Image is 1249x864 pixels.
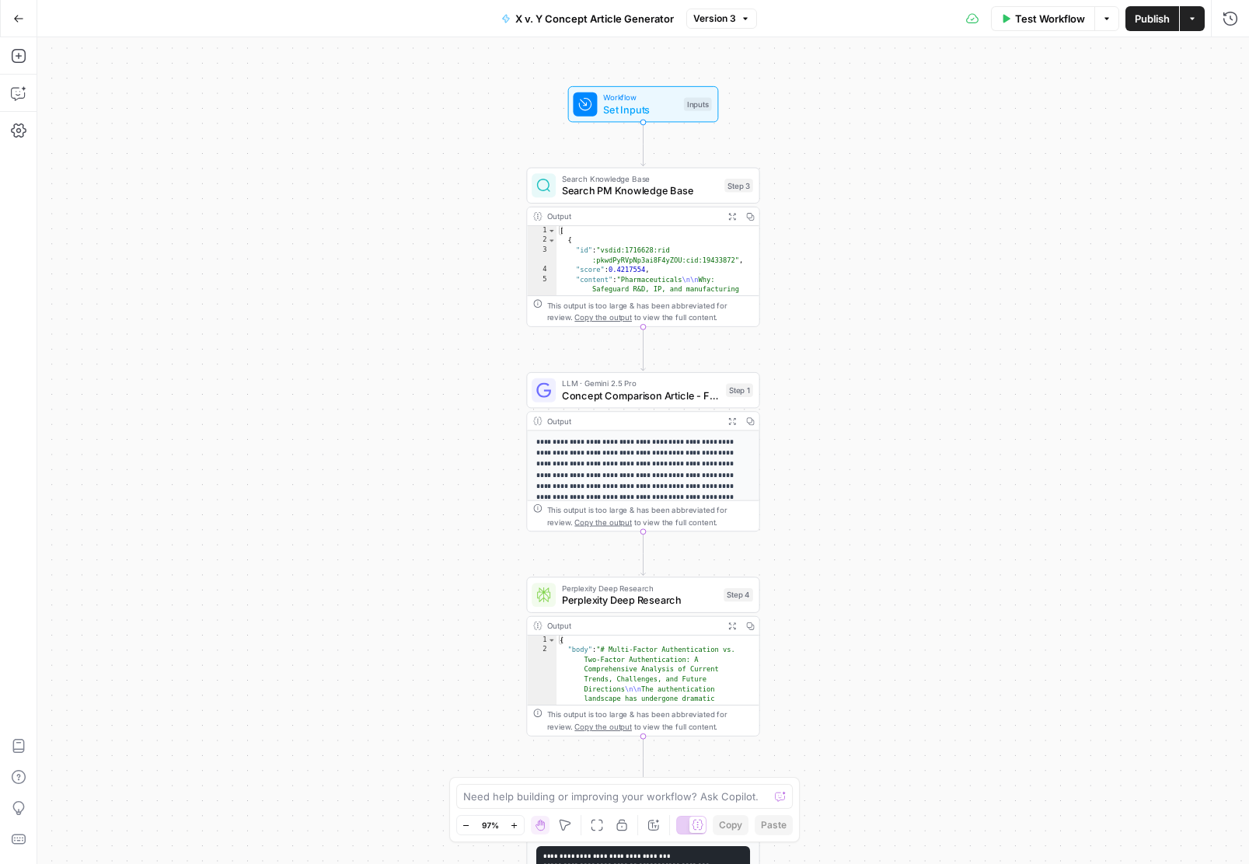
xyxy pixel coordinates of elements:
button: Paste [755,815,793,835]
span: LLM · Gemini 2.5 Pro [562,378,720,389]
div: Search Knowledge BaseSearch PM Knowledge BaseStep 3Output[ { "id":"vsdid:1716628:rid :pkwdPyRVpNp... [526,167,759,326]
button: Test Workflow [991,6,1094,31]
span: Copy the output [574,517,632,527]
div: This output is too large & has been abbreviated for review. to view the full content. [547,503,753,528]
span: Version 3 [693,12,736,26]
div: Step 3 [724,179,753,192]
div: 1 [527,226,556,236]
div: This output is too large & has been abbreviated for review. to view the full content. [547,299,753,323]
div: Output [547,620,719,632]
button: X v. Y Concept Article Generator [492,6,683,31]
span: Copy [719,818,742,832]
g: Edge from step_4 to step_5 [641,737,646,780]
div: Perplexity Deep ResearchPerplexity Deep ResearchStep 4Output{ "body":"# Multi-Factor Authenticati... [526,577,759,736]
button: Copy [713,815,748,835]
span: Search Knowledge Base [562,172,718,184]
span: Toggle code folding, rows 1 through 7 [547,226,556,236]
g: Edge from step_3 to step_1 [641,327,646,371]
span: Perplexity Deep Research [562,593,717,608]
div: Inputs [684,97,712,110]
g: Edge from start to step_3 [641,122,646,165]
g: Edge from step_1 to step_4 [641,531,646,575]
div: Output [547,415,719,427]
span: Concept Comparison Article - First Draft [562,388,720,402]
span: Workflow [603,92,678,103]
span: Paste [761,818,787,832]
div: 1 [527,636,556,646]
span: Set Inputs [603,102,678,117]
div: Step 1 [726,383,753,396]
div: 3 [527,246,556,265]
div: 4 [527,265,556,275]
span: Copy the output [574,722,632,731]
div: WorkflowSet InputsInputs [526,86,759,122]
span: Test Workflow [1015,11,1085,26]
span: Toggle code folding, rows 1 through 3 [547,636,556,646]
div: Output [547,211,719,222]
div: This output is too large & has been abbreviated for review. to view the full content. [547,709,753,733]
button: Publish [1125,6,1179,31]
div: 2 [527,236,556,246]
div: LLM · Gemini 2.5 ProConcept Comparison Article - First DraftStep 1Output**** **** **** **** **** ... [526,372,759,531]
span: 97% [482,819,499,831]
span: Perplexity Deep Research [562,582,717,594]
span: X v. Y Concept Article Generator [515,11,674,26]
span: Toggle code folding, rows 2 through 6 [547,236,556,246]
span: Copy the output [574,312,632,322]
span: Publish [1135,11,1170,26]
div: Step 4 [724,588,753,601]
span: Search PM Knowledge Base [562,183,718,198]
button: Version 3 [686,9,757,29]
